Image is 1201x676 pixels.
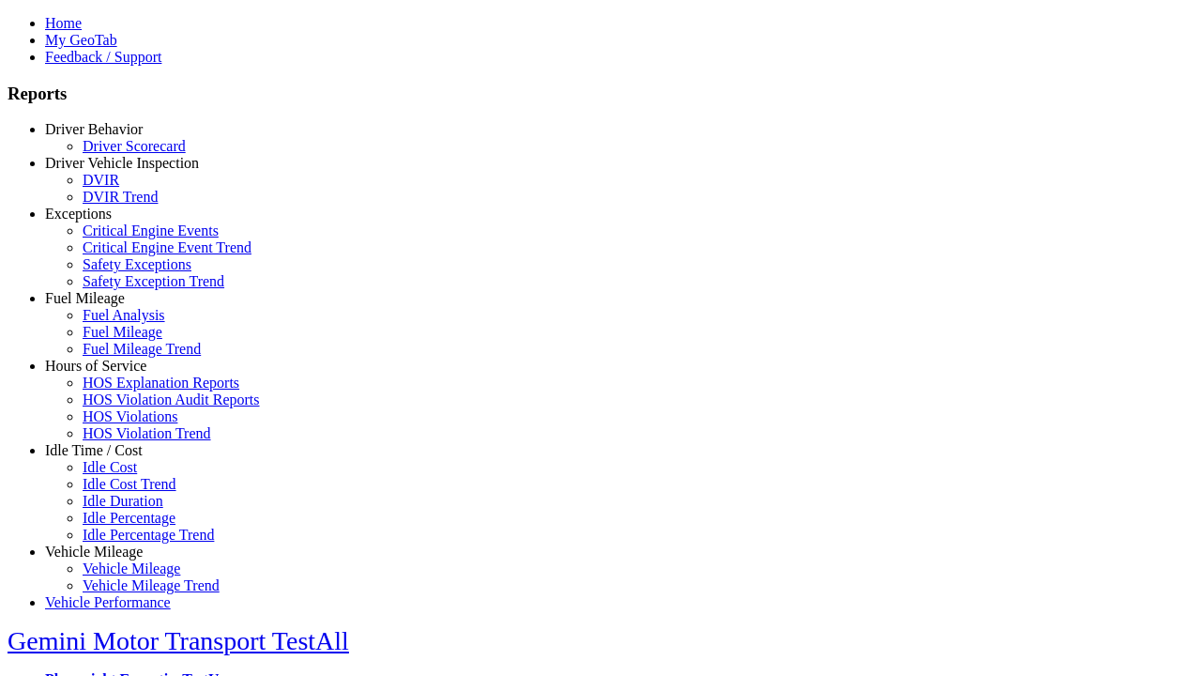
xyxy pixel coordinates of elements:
[83,189,158,205] a: DVIR Trend
[83,510,175,526] a: Idle Percentage
[83,341,201,357] a: Fuel Mileage Trend
[83,138,186,154] a: Driver Scorecard
[45,290,125,306] a: Fuel Mileage
[8,626,349,655] a: Gemini Motor Transport TestAll
[83,375,239,391] a: HOS Explanation Reports
[83,307,165,323] a: Fuel Analysis
[83,239,251,255] a: Critical Engine Event Trend
[45,358,146,374] a: Hours of Service
[45,49,161,65] a: Feedback / Support
[45,594,171,610] a: Vehicle Performance
[45,544,143,560] a: Vehicle Mileage
[83,577,220,593] a: Vehicle Mileage Trend
[83,324,162,340] a: Fuel Mileage
[45,155,199,171] a: Driver Vehicle Inspection
[83,425,211,441] a: HOS Violation Trend
[45,32,117,48] a: My GeoTab
[83,459,137,475] a: Idle Cost
[83,256,191,272] a: Safety Exceptions
[83,476,176,492] a: Idle Cost Trend
[83,273,224,289] a: Safety Exception Trend
[83,172,119,188] a: DVIR
[83,392,260,407] a: HOS Violation Audit Reports
[8,84,1193,104] h3: Reports
[83,408,177,424] a: HOS Violations
[83,527,214,543] a: Idle Percentage Trend
[83,561,180,576] a: Vehicle Mileage
[83,493,163,509] a: Idle Duration
[83,223,219,238] a: Critical Engine Events
[45,15,82,31] a: Home
[45,442,143,458] a: Idle Time / Cost
[45,121,143,137] a: Driver Behavior
[45,206,112,222] a: Exceptions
